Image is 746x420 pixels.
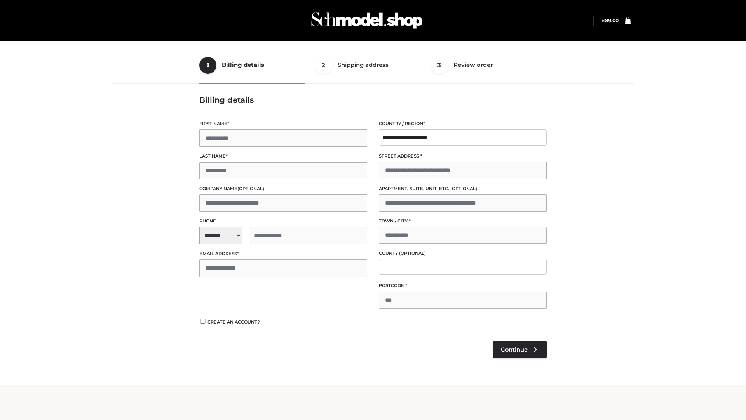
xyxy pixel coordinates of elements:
[602,17,619,23] bdi: 89.00
[199,318,206,324] input: Create an account?
[602,17,605,23] span: £
[379,120,547,128] label: Country / Region
[207,319,260,325] span: Create an account?
[199,120,367,128] label: First name
[309,5,425,36] img: Schmodel Admin 964
[379,185,547,192] label: Apartment, suite, unit, etc.
[199,217,367,225] label: Phone
[379,282,547,289] label: Postcode
[399,250,426,256] span: (optional)
[199,152,367,160] label: Last name
[379,152,547,160] label: Street address
[237,186,264,191] span: (optional)
[450,186,477,191] span: (optional)
[199,185,367,192] label: Company name
[379,250,547,257] label: County
[199,95,547,105] h3: Billing details
[493,341,547,358] a: Continue
[199,250,367,257] label: Email address
[602,17,619,23] a: £89.00
[379,217,547,225] label: Town / City
[501,346,528,353] span: Continue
